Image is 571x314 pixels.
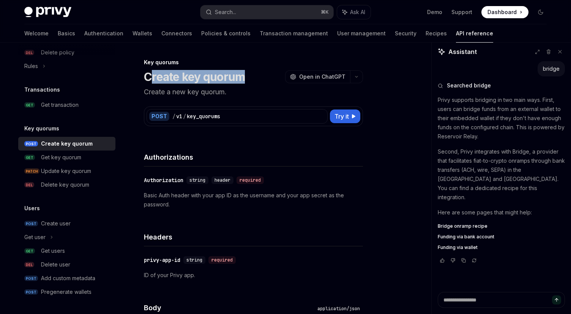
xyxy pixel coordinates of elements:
[18,137,115,151] a: POSTCreate key quorum
[41,287,91,297] div: Pregenerate wallets
[18,244,115,258] a: GETGet users
[41,260,70,269] div: Delete user
[456,24,493,43] a: API reference
[285,70,350,83] button: Open in ChatGPT
[41,219,71,228] div: Create user
[438,223,487,229] span: Bridge onramp recipe
[144,191,363,209] p: Basic Auth header with your app ID as the username and your app secret as the password.
[24,289,38,295] span: POST
[176,113,182,120] div: v1
[41,167,91,176] div: Update key quorum
[438,234,494,240] span: Funding via bank account
[334,112,349,121] span: Try it
[183,113,186,120] div: /
[200,5,333,19] button: Search...⌘K
[41,100,79,109] div: Get transaction
[237,176,264,184] div: required
[132,24,152,43] a: Wallets
[438,223,565,229] a: Bridge onramp recipe
[24,276,38,281] span: POST
[41,246,65,255] div: Get users
[447,82,491,89] span: Searched bridge
[24,262,34,268] span: DEL
[350,8,365,16] span: Ask AI
[24,168,39,174] span: PATCH
[487,8,517,16] span: Dashboard
[186,257,202,263] span: string
[58,24,75,43] a: Basics
[18,98,115,112] a: GETGet transaction
[451,8,472,16] a: Support
[41,180,89,189] div: Delete key quorum
[18,151,115,164] a: GETGet key quorum
[24,7,71,17] img: dark logo
[438,208,565,217] p: Here are some pages that might help:
[337,5,371,19] button: Ask AI
[24,124,59,133] h5: Key quorums
[189,177,205,183] span: string
[24,155,35,160] span: GET
[144,87,363,97] p: Create a new key quorum.
[18,271,115,285] a: POSTAdd custom metadata
[260,24,328,43] a: Transaction management
[144,256,180,264] div: privy-app-id
[215,177,230,183] span: header
[24,24,49,43] a: Welcome
[24,102,35,108] span: GET
[215,8,236,17] div: Search...
[438,95,565,141] p: Privy supports bridging in two main ways. First, users can bridge funds from an external wallet t...
[552,295,561,304] button: Send message
[144,303,314,313] h4: Body
[535,6,547,18] button: Toggle dark mode
[187,113,220,120] div: key_quorums
[18,258,115,271] a: DELDelete user
[84,24,123,43] a: Authentication
[144,59,363,66] div: Key quorums
[299,73,345,81] span: Open in ChatGPT
[24,141,38,147] span: POST
[41,153,81,162] div: Get key quorum
[161,24,192,43] a: Connectors
[41,274,95,283] div: Add custom metadata
[144,152,363,162] h4: Authorizations
[481,6,528,18] a: Dashboard
[18,217,115,230] a: POSTCreate user
[314,305,363,312] div: application/json
[438,234,565,240] a: Funding via bank account
[149,112,169,121] div: POST
[201,24,251,43] a: Policies & controls
[41,139,93,148] div: Create key quorum
[208,256,236,264] div: required
[426,24,447,43] a: Recipes
[144,176,183,184] div: Authorization
[24,233,46,242] div: Get user
[438,244,478,251] span: Funding via wallet
[24,85,60,94] h5: Transactions
[330,109,360,123] button: Try it
[337,24,386,43] a: User management
[24,62,38,71] div: Rules
[172,113,175,120] div: /
[438,82,565,89] button: Searched bridge
[18,164,115,178] a: PATCHUpdate key quorum
[543,65,560,73] div: bridge
[18,285,115,299] a: POSTPregenerate wallets
[18,178,115,192] a: DELDelete key quorum
[438,147,565,202] p: Second, Privy integrates with Bridge, a provider that facilitates fiat-to-crypto onramps through ...
[24,221,38,227] span: POST
[427,8,442,16] a: Demo
[395,24,416,43] a: Security
[24,248,35,254] span: GET
[24,204,40,213] h5: Users
[144,271,363,280] p: ID of your Privy app.
[24,182,34,188] span: DEL
[144,70,245,84] h1: Create key quorum
[448,47,477,56] span: Assistant
[144,232,363,242] h4: Headers
[321,9,329,15] span: ⌘ K
[438,244,565,251] a: Funding via wallet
